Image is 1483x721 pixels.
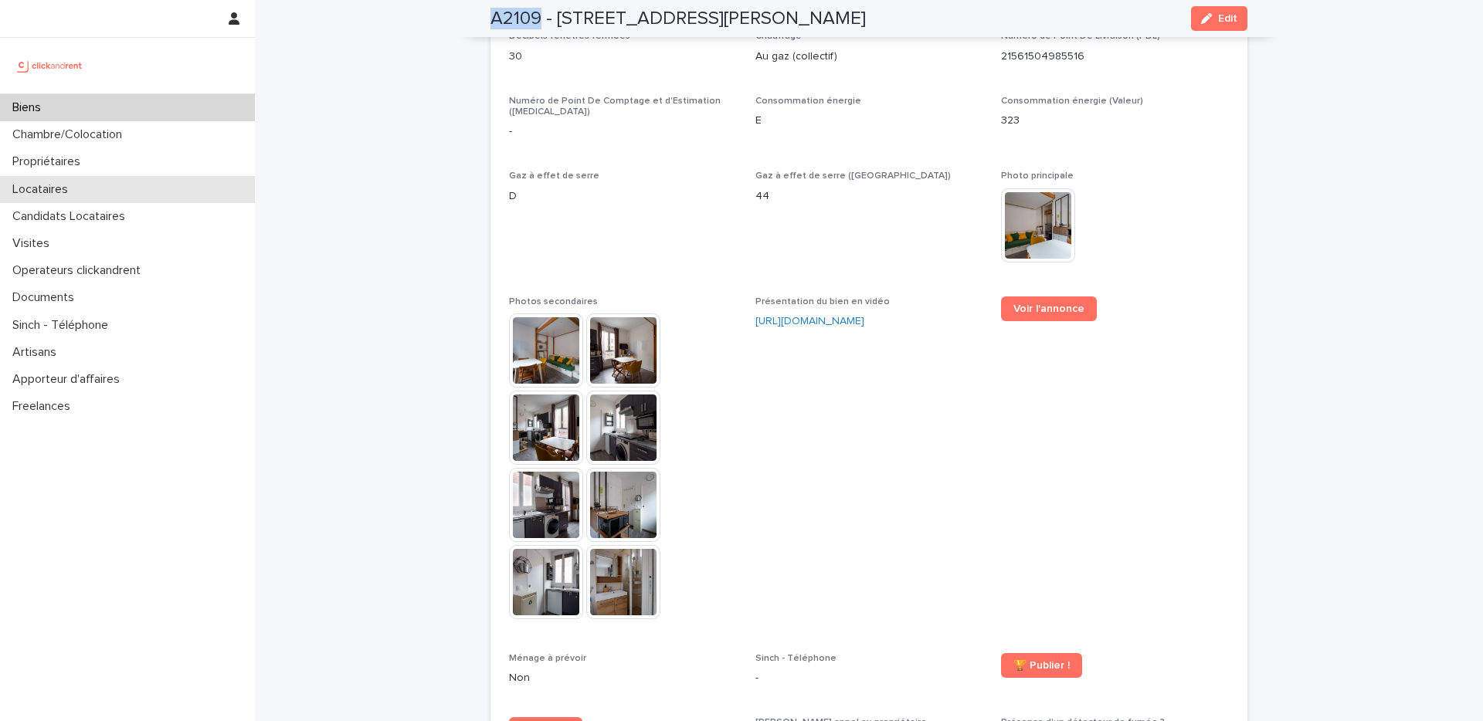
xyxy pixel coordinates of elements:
span: Gaz à effet de serre ([GEOGRAPHIC_DATA]) [755,171,951,181]
p: - [755,670,983,686]
p: Freelances [6,399,83,414]
a: 🏆 Publier ! [1001,653,1082,678]
span: Edit [1218,13,1237,24]
span: 🏆 Publier ! [1013,660,1070,671]
p: Biens [6,100,53,115]
p: Candidats Locataires [6,209,137,224]
p: 30 [509,49,737,65]
p: Operateurs clickandrent [6,263,153,278]
span: Numéro de Point De Comptage et d'Estimation ([MEDICAL_DATA]) [509,96,721,117]
a: [URL][DOMAIN_NAME] [755,316,864,327]
p: Locataires [6,182,80,197]
p: Apporteur d'affaires [6,372,132,387]
p: Chambre/Colocation [6,127,134,142]
p: 21561504985516 [1001,49,1229,65]
p: Propriétaires [6,154,93,169]
p: Au gaz (collectif) [755,49,983,65]
img: UCB0brd3T0yccxBKYDjQ [12,50,87,81]
button: Edit [1191,6,1247,31]
h2: A2109 - [STREET_ADDRESS][PERSON_NAME] [490,8,866,30]
span: Consommation énergie [755,96,861,106]
span: Photo principale [1001,171,1074,181]
span: Voir l'annonce [1013,303,1084,314]
span: Sinch - Téléphone [755,654,837,663]
span: Ménage à prévoir [509,654,586,663]
p: D [509,188,737,205]
p: 44 [755,188,983,205]
span: Consommation énergie (Valeur) [1001,96,1143,106]
p: E [755,113,983,129]
p: Sinch - Téléphone [6,318,120,333]
p: Non [509,670,737,686]
a: Voir l'annonce [1001,296,1097,321]
p: Documents [6,290,87,305]
p: Artisans [6,345,69,360]
span: Gaz à effet de serre [509,171,599,181]
span: Présentation du bien en vidéo [755,297,890,306]
p: Visites [6,236,62,251]
p: 323 [1001,113,1229,129]
span: Photos secondaires [509,297,598,306]
p: - [509,124,737,140]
